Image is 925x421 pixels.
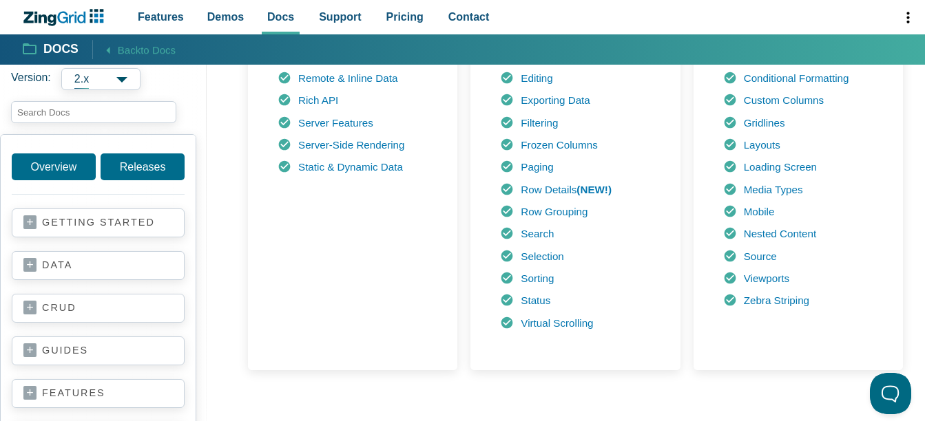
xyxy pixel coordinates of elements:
[521,184,612,195] a: Row Details(NEW!)
[744,272,789,284] a: Viewports
[521,117,558,129] a: Filtering
[744,206,775,217] a: Mobile
[23,344,173,358] a: guides
[521,94,590,106] a: Exporting Data
[43,43,79,56] strong: Docs
[23,216,173,230] a: getting started
[207,8,244,26] span: Demos
[576,184,612,195] b: (NEW!)
[11,68,51,90] span: Version:
[521,72,552,84] a: Editing
[521,206,588,217] a: Row Grouping
[23,387,173,400] a: features
[386,8,424,26] span: Pricing
[744,250,777,262] a: Source
[118,41,176,58] span: Back
[92,40,176,58] a: Backto Docs
[298,139,405,151] a: Server-Side Rendering
[101,153,185,180] a: Releases
[298,161,403,173] a: Static & Dynamic Data
[298,117,373,129] a: Server Features
[744,139,780,151] a: Layouts
[12,153,96,180] a: Overview
[521,317,593,329] a: Virtual Scrolling
[521,294,550,306] a: Status
[22,9,111,26] a: ZingChart Logo. Click to return to the homepage
[23,301,173,315] a: crud
[11,68,196,90] label: Versions
[744,184,803,195] a: Media Types
[141,44,176,56] span: to Docs
[744,117,785,129] a: Gridlines
[521,272,554,284] a: Sorting
[521,139,597,151] a: Frozen Columns
[11,101,176,123] input: search input
[267,8,294,26] span: Docs
[319,8,361,26] span: Support
[521,228,554,239] a: Search
[744,228,817,239] a: Nested Content
[448,8,490,26] span: Contact
[521,250,563,262] a: Selection
[870,373,911,414] iframe: Help Scout Beacon - Open
[521,161,553,173] a: Paging
[23,41,79,58] a: Docs
[744,72,849,84] a: Conditional Formatting
[744,94,824,106] a: Custom Columns
[744,161,817,173] a: Loading Screen
[138,8,184,26] span: Features
[298,72,397,84] a: Remote & Inline Data
[744,294,809,306] a: Zebra Striping
[23,259,173,272] a: data
[298,94,338,106] a: Rich API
